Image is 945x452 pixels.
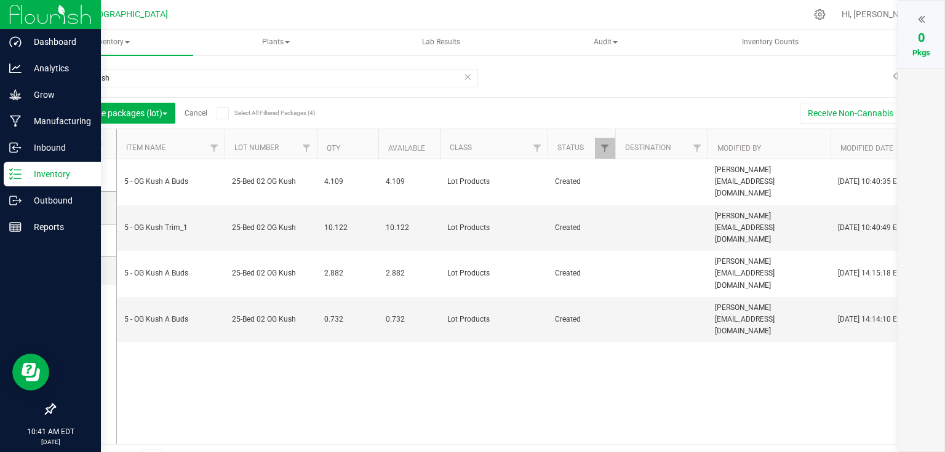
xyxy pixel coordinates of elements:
p: Analytics [22,61,95,76]
span: Audit [524,30,687,55]
span: 4.109 [386,176,433,188]
p: Dashboard [22,34,95,49]
inline-svg: Outbound [9,194,22,207]
span: 5 - OG Kush Trim_1 [124,222,217,234]
span: 0 [918,30,925,45]
span: 10.122 [386,222,433,234]
inline-svg: Inbound [9,141,22,154]
span: Lot Products [447,222,540,234]
p: Manufacturing [22,114,95,129]
span: [DATE] 14:14:10 EDT [838,314,906,325]
a: Cancel [185,109,207,117]
p: [DATE] [6,437,95,446]
span: [DATE] 14:15:18 EDT [838,268,906,279]
inline-svg: Reports [9,221,22,233]
span: 0.732 [386,314,433,325]
a: Available [388,144,425,153]
span: Select All Filtered Packages (4) [234,109,296,116]
a: Modified Date [840,144,893,153]
span: [DATE] 10:40:49 EDT [838,222,906,234]
span: Created [555,314,608,325]
span: [PERSON_NAME][EMAIL_ADDRESS][DOMAIN_NAME] [715,210,823,246]
a: Inventory [30,30,193,55]
span: 25-Bed 02 OG Kush [232,268,309,279]
a: Modified By [717,144,761,153]
input: Search Package ID, Item Name, SKU, Lot or Part Number... [54,69,478,87]
span: 0.732 [324,314,371,325]
span: 10.122 [324,222,371,234]
p: Reports [22,220,95,234]
span: [PERSON_NAME][EMAIL_ADDRESS][DOMAIN_NAME] [715,164,823,200]
a: Lot Number [234,143,279,152]
p: Outbound [22,193,95,208]
span: [DATE] 10:40:35 EDT [838,176,906,188]
button: Combine packages (lot) [64,103,175,124]
p: Inbound [22,140,95,155]
span: 2.882 [324,268,371,279]
span: Created [555,176,608,188]
a: Qty [327,144,340,153]
inline-svg: Dashboard [9,36,22,48]
span: 5 - OG Kush A Buds [124,268,217,279]
span: 25-Bed 02 OG Kush [232,176,309,188]
inline-svg: Inventory [9,168,22,180]
span: [PERSON_NAME][EMAIL_ADDRESS][DOMAIN_NAME] [715,302,823,338]
inline-svg: Manufacturing [9,115,22,127]
span: Pkgs [912,48,930,57]
span: Hi, [PERSON_NAME]! [842,9,922,19]
a: Destination [625,143,671,152]
p: Inventory [22,167,95,181]
span: Lab Results [405,37,477,47]
a: Class [450,143,472,152]
span: 2.882 [386,268,433,279]
a: Item Name [126,143,165,152]
iframe: Resource center [12,354,49,391]
a: Filter [527,138,548,159]
button: Receive Non-Cannabis [800,103,901,124]
a: Filter [595,138,615,159]
span: Clear [463,69,472,85]
span: 25-Bed 02 OG Kush [232,314,309,325]
p: 10:41 AM EDT [6,426,95,437]
a: Plants [194,30,358,55]
a: Lab Results [359,30,523,55]
a: Status [557,143,584,152]
a: Filter [204,138,225,159]
span: 4.109 [324,176,371,188]
span: Combine packages (lot) [72,108,167,118]
span: 5 - OG Kush A Buds [124,314,217,325]
span: [GEOGRAPHIC_DATA] [84,9,168,20]
inline-svg: Grow [9,89,22,101]
inline-svg: Analytics [9,62,22,74]
span: Lot Products [447,314,540,325]
a: Audit [524,30,687,55]
span: Inventory Counts [725,37,815,47]
span: [PERSON_NAME][EMAIL_ADDRESS][DOMAIN_NAME] [715,256,823,291]
span: Lot Products [447,176,540,188]
a: Filter [297,138,317,159]
span: 5 - OG Kush A Buds [124,176,217,188]
span: Created [555,222,608,234]
a: Inventory Counts [688,30,852,55]
span: 25-Bed 02 OG Kush [232,222,309,234]
div: Manage settings [812,9,827,20]
span: Created [555,268,608,279]
span: Plants [195,30,357,55]
span: Lot Products [447,268,540,279]
p: Grow [22,87,95,102]
a: Filter [687,138,708,159]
